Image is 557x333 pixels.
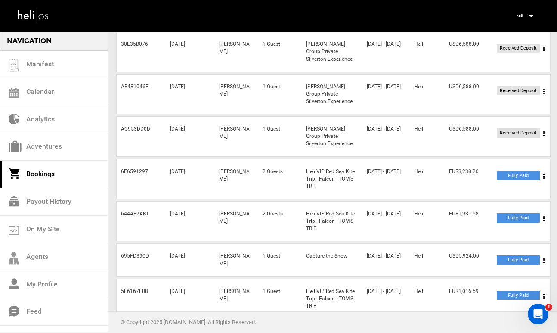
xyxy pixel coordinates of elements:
div: USD6,588.00 [445,40,492,48]
div: [DATE] - [DATE] [362,210,410,218]
div: [DATE] [166,125,215,133]
img: 7b8205e9328a03c7eaaacec4a25d2b25.jpeg [513,9,526,22]
span: 1 [545,304,552,311]
img: heli-logo [17,6,50,25]
div: [PERSON_NAME] [215,40,258,55]
div: Heli [410,83,445,90]
div: [DATE] [166,40,215,48]
div: 5F6167EB8 [117,288,166,295]
div: Heli VIP Red Sea Kite Trip - Falcon - TOM'S TRIP [302,210,362,232]
div: 644AB7AB1 [117,210,166,218]
div: Received Deposit [497,128,540,138]
div: [DATE] [166,252,215,260]
div: Heli [410,210,445,218]
div: 2 Guests [258,210,302,218]
div: AB4B1046E [117,83,166,90]
div: [PERSON_NAME] [215,125,258,140]
div: Heli [410,168,445,175]
div: Fully Paid [497,255,540,265]
div: 30E35B076 [117,40,166,48]
div: USD6,588.00 [445,83,492,90]
div: 695FD390D [117,252,166,260]
div: Fully Paid [497,213,540,223]
div: [DATE] [166,83,215,90]
div: [DATE] - [DATE] [362,83,410,90]
div: EUR3,238.20 [445,168,492,175]
img: calendar.svg [9,88,19,98]
div: 1 Guest [258,125,302,133]
div: Heli VIP Red Sea Kite Trip - Falcon - TOM'S TRIP [302,168,362,190]
div: [PERSON_NAME] [215,210,258,225]
div: [DATE] [166,210,215,218]
iframe: Intercom live chat [528,304,548,324]
div: [DATE] - [DATE] [362,168,410,175]
div: Fully Paid [497,171,540,181]
div: USD6,588.00 [445,125,492,133]
div: [PERSON_NAME] Group Private Silverton Experience [302,125,362,147]
div: 1 Guest [258,288,302,295]
div: Capture the Snow [302,252,362,260]
div: Heli VIP Red Sea Kite Trip - Falcon - TOM'S TRIP [302,288,362,310]
div: [DATE] - [DATE] [362,40,410,48]
div: Heli [410,288,445,295]
div: 1 Guest [258,40,302,48]
div: Received Deposit [497,44,540,53]
div: EUR1,016.59 [445,288,492,295]
div: [PERSON_NAME] Group Private Silverton Experience [302,83,362,105]
div: [PERSON_NAME] [215,83,258,98]
img: agents-icon.svg [9,252,19,265]
div: 1 Guest [258,252,302,260]
div: Heli [410,252,445,260]
div: [DATE] - [DATE] [362,252,410,260]
div: [DATE] - [DATE] [362,125,410,133]
div: Received Deposit [497,86,540,96]
div: [DATE] - [DATE] [362,288,410,295]
div: EUR1,931.58 [445,210,492,218]
div: 6E6591297 [117,168,166,175]
div: Heli [410,40,445,48]
div: [DATE] [166,168,215,175]
div: AC953DD0D [117,125,166,133]
div: [DATE] [166,288,215,295]
div: Fully Paid [497,291,540,300]
div: [PERSON_NAME] [215,252,258,267]
div: USD5,924.00 [445,252,492,260]
div: [PERSON_NAME] [215,168,258,183]
div: [PERSON_NAME] Group Private Silverton Experience [302,40,362,62]
img: on_my_site.svg [9,226,19,235]
div: Heli [410,125,445,133]
div: [PERSON_NAME] [215,288,258,302]
img: guest-list.svg [7,59,20,72]
div: 2 Guests [258,168,302,175]
div: 1 Guest [258,83,302,90]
